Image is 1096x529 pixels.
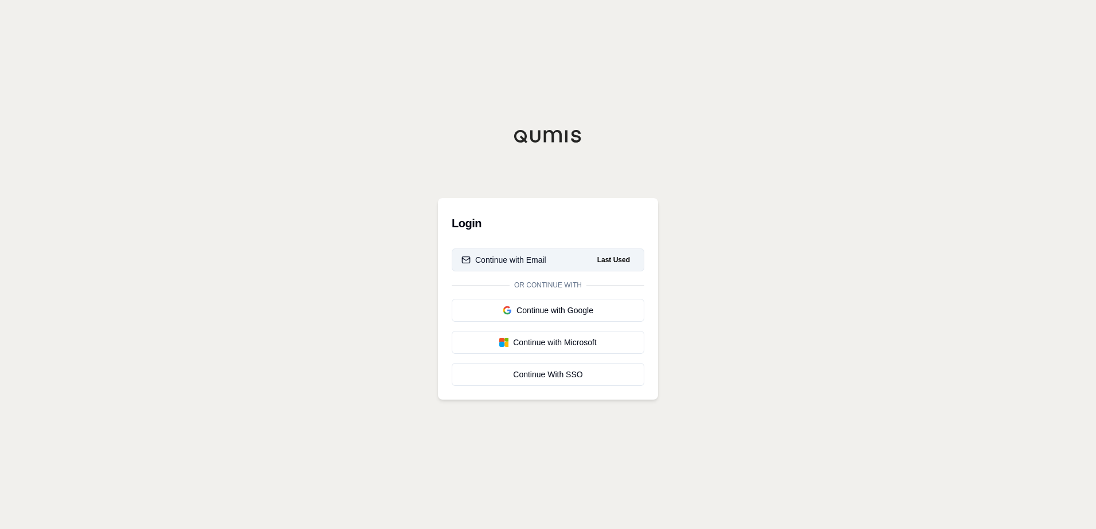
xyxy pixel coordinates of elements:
span: Last Used [593,253,635,267]
div: Continue With SSO [461,369,635,380]
img: Qumis [514,129,582,143]
h3: Login [452,212,644,235]
button: Continue with Microsoft [452,331,644,354]
div: Continue with Email [461,254,546,266]
span: Or continue with [510,281,586,290]
button: Continue with Google [452,299,644,322]
a: Continue With SSO [452,363,644,386]
button: Continue with EmailLast Used [452,248,644,271]
div: Continue with Microsoft [461,337,635,348]
div: Continue with Google [461,305,635,316]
